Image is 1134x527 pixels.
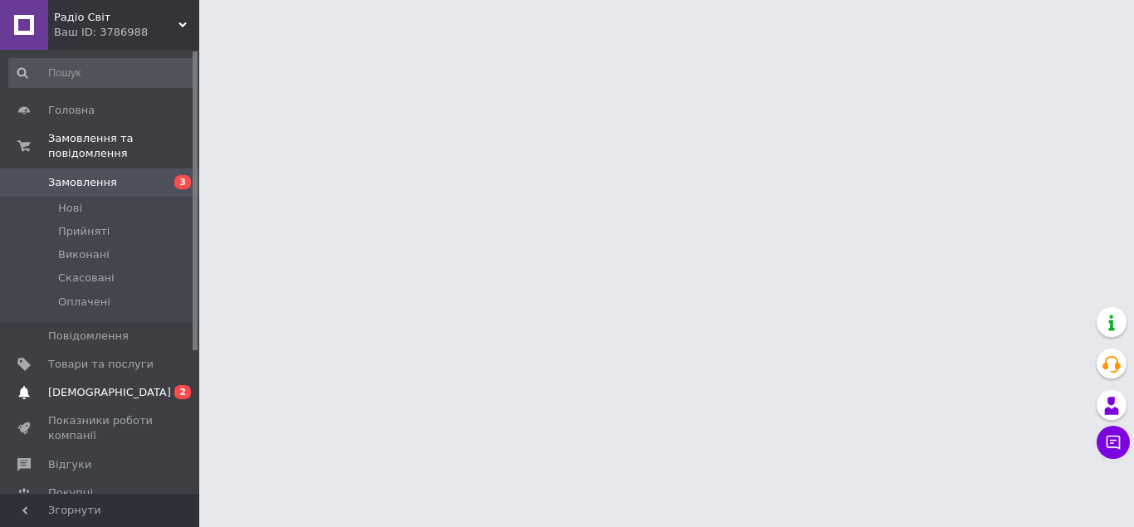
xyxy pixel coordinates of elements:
span: Покупці [48,486,93,500]
span: Радіо Світ [54,10,178,25]
span: Показники роботи компанії [48,413,154,443]
span: Прийняті [58,224,110,239]
div: Ваш ID: 3786988 [54,25,199,40]
span: Замовлення та повідомлення [48,131,199,161]
span: Нові [58,201,82,216]
span: Виконані [58,247,110,262]
span: 2 [174,385,191,399]
span: Повідомлення [48,329,129,344]
button: Чат з покупцем [1097,426,1130,459]
span: Головна [48,103,95,118]
span: 3 [174,175,191,189]
span: Скасовані [58,271,115,285]
input: Пошук [8,58,196,88]
span: Оплачені [58,295,110,310]
span: Товари та послуги [48,357,154,372]
span: Відгуки [48,457,91,472]
span: Замовлення [48,175,117,190]
span: [DEMOGRAPHIC_DATA] [48,385,171,400]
